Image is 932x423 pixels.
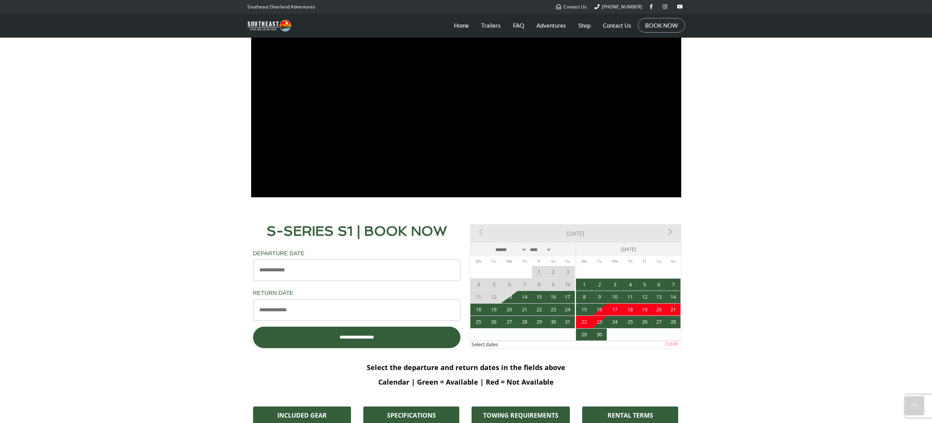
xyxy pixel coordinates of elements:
[518,304,532,316] a: 21
[666,304,680,316] span: Booked
[576,329,593,341] a: 29
[546,258,560,264] span: Saturday
[518,316,532,328] a: 28
[576,304,593,316] span: Available (1) Rules: Not check-in
[607,279,623,291] a: 3
[481,16,501,35] a: Trailers
[593,279,607,291] a: 2
[602,3,642,10] span: [PHONE_NUMBER]
[576,279,593,291] a: 1
[623,304,637,316] span: Booked
[593,316,607,328] a: 23
[666,291,680,303] a: 14
[454,16,469,35] a: Home
[561,258,574,264] span: Sunday
[532,291,546,303] a: 15
[487,316,501,328] a: 26
[561,266,575,278] span: Day in the past
[470,291,487,303] span: Day in the past
[536,16,566,35] a: Adventures
[277,412,327,418] span: INCLUDED GEAR
[253,249,305,257] label: Departure Date
[666,316,680,328] a: 28
[378,377,554,387] b: Calendar | Green = Available | Red = Not Available
[483,412,558,418] span: TOWING REQUIREMENTS
[501,291,518,303] span: Not available Rules: Not check-out, This is earlier than allowed by our advance reservation rules.
[470,316,487,328] a: 25
[546,279,560,291] span: Day in the past
[666,279,680,291] a: 7
[603,16,631,35] a: Contact Us
[593,291,607,303] a: 9
[546,316,560,328] a: 30
[666,258,680,264] span: Sunday
[561,316,575,328] a: 31
[387,412,436,418] span: SPECIFICATIONS
[470,304,487,316] a: 18
[623,258,637,264] span: Thursday
[471,258,487,264] span: Monday
[501,258,517,264] span: Wednesday
[664,341,679,348] a: Clear
[637,258,651,264] span: Friday
[546,304,560,316] a: 23
[623,291,637,303] a: 11
[576,258,593,264] span: Monday
[487,258,501,264] span: Tuesday
[247,20,291,31] img: Southeast Overland Adventures
[532,266,546,278] span: Day in the past
[561,304,575,316] a: 24
[518,258,531,264] span: Thursday
[576,243,681,256] div: [DATE]
[247,2,315,12] p: Southeast Overland Adventures
[607,316,623,328] a: 24
[501,279,518,291] span: Day in the past
[594,3,642,10] a: [PHONE_NUMBER]
[652,304,666,316] span: Booked
[576,291,593,303] a: 8
[487,304,501,316] a: 19
[652,291,666,303] a: 13
[546,291,560,303] a: 16
[608,412,653,418] span: RENTAL TERMS
[607,258,623,264] span: Wednesday
[652,316,666,328] a: 27
[532,316,546,328] a: 29
[532,258,546,264] span: Friday
[367,363,565,372] b: Select the departure and return dates in the fields above
[593,304,607,316] span: Booked
[593,329,607,341] a: 30
[513,16,524,35] a: FAQ
[546,266,560,278] span: Day in the past
[623,279,637,291] a: 4
[576,316,593,328] span: Booked
[578,16,591,35] a: Shop
[637,279,652,291] a: 5
[518,279,532,291] span: Day in the past
[470,341,663,348] div: Select dates
[487,291,501,303] span: Day in the past
[607,291,623,303] a: 10
[652,279,666,291] a: 6
[637,291,652,303] a: 12
[652,258,666,264] span: Saturday
[563,3,587,10] span: Contact Us
[487,279,501,291] span: Day in the past
[637,304,652,316] span: Booked
[532,279,546,291] span: Day in the past
[645,21,678,29] a: BOOK NOW
[532,304,546,316] a: 22
[561,291,575,303] a: 17
[501,304,518,316] a: 20
[253,289,294,297] label: Return Date
[501,316,518,328] a: 27
[561,279,575,291] span: Day in the past
[470,279,487,291] span: Day in the past
[637,316,652,328] a: 26
[556,3,587,10] a: Contact Us
[593,258,606,264] span: Tuesday
[607,304,623,316] span: Booked
[538,224,613,243] a: [DATE]
[518,291,532,303] a: 14
[623,316,637,328] a: 25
